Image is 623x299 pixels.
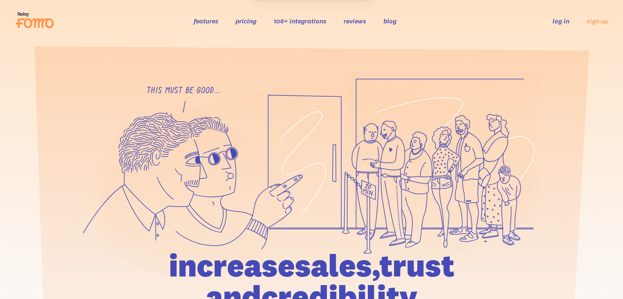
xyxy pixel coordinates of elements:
[194,17,218,25] a: features
[236,17,256,25] a: pricing
[274,17,326,25] a: 106+ integrations
[587,17,608,25] a: sign up
[344,17,366,25] a: reviews
[383,17,396,25] a: blog
[553,17,569,25] a: log in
